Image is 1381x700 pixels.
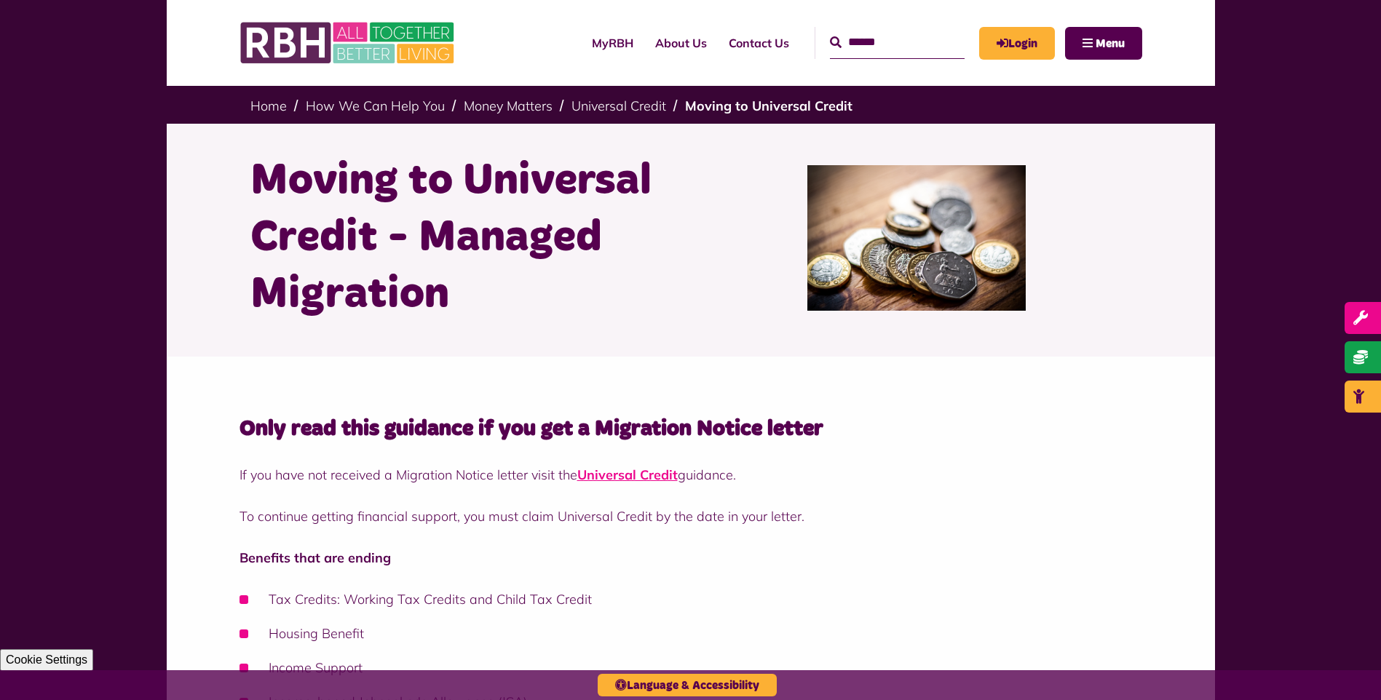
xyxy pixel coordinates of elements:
a: About Us [644,23,718,63]
p: To continue getting financial support, you must claim Universal Credit by the date in your letter. [240,506,1142,526]
li: Tax Credits: Working Tax Credits and Child Tax Credit [240,589,1142,609]
strong: Benefits that are ending [240,549,391,566]
a: Home [250,98,287,114]
a: Contact Us [718,23,800,63]
button: Navigation [1065,27,1142,60]
img: RBH [240,15,458,71]
a: MyRBH [581,23,644,63]
h1: Moving to Universal Credit - Managed Migration [250,153,680,323]
span: Menu [1096,38,1125,49]
a: Moving to Universal Credit [685,98,852,114]
button: Language & Accessibility [598,674,777,696]
a: Universal Credit [571,98,666,114]
a: MyRBH [979,27,1055,60]
li: Housing Benefit [240,624,1142,643]
img: Money 2 [807,165,1026,311]
a: Money Matters [464,98,553,114]
p: If you have not received a Migration Notice letter visit the guidance. [240,465,1142,485]
strong: Only read this guidance if you get a Migration Notice letter [240,418,823,440]
a: Universal Credit [577,466,678,483]
li: Income Support [240,658,1142,677]
a: How We Can Help You [306,98,445,114]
